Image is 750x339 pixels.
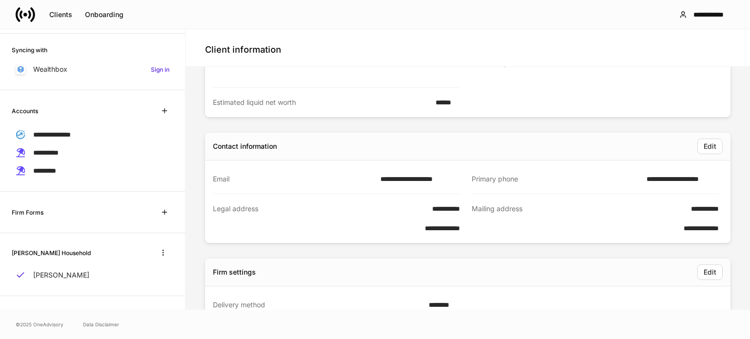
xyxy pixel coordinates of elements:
[472,174,641,184] div: Primary phone
[83,320,119,328] a: Data Disclaimer
[12,248,91,258] h6: [PERSON_NAME] Household
[213,174,375,184] div: Email
[704,143,716,150] div: Edit
[12,60,173,78] a: WealthboxSign in
[697,264,723,280] button: Edit
[472,204,663,233] div: Mailing address
[33,270,89,280] p: [PERSON_NAME]
[213,141,277,151] div: Contact information
[205,44,281,56] h4: Client information
[85,11,124,18] div: Onboarding
[79,7,130,22] button: Onboarding
[43,7,79,22] button: Clients
[12,45,47,55] h6: Syncing with
[213,300,423,310] div: Delivery method
[213,98,430,107] div: Estimated liquid net worth
[33,64,67,74] p: Wealthbox
[12,266,173,284] a: [PERSON_NAME]
[12,208,43,217] h6: Firm Forms
[697,139,723,154] button: Edit
[12,106,38,116] h6: Accounts
[213,204,404,233] div: Legal address
[49,11,72,18] div: Clients
[151,65,169,74] h6: Sign in
[16,320,63,328] span: © 2025 OneAdvisory
[213,267,256,277] div: Firm settings
[704,269,716,276] div: Edit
